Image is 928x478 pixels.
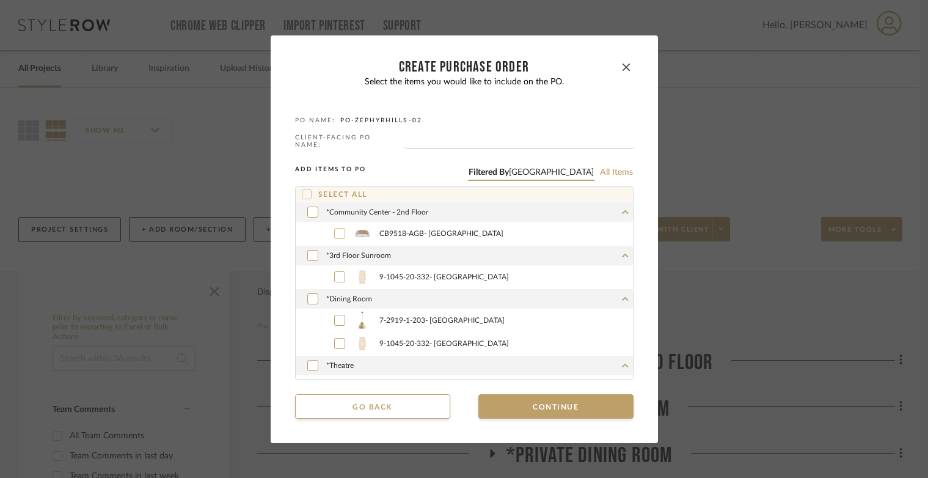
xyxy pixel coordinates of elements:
div: *Dining Room [296,309,633,355]
img: ac1df66b-f12f-431e-9c21-9df2ba7653db_50x50.jpg [353,378,371,396]
cdk-accordion-item: *Theatre [296,355,633,399]
div: CREATE Purchase order [310,60,619,75]
label: Select all [302,189,367,199]
span: [GEOGRAPHIC_DATA] [509,168,594,177]
img: ac1df66b-f12f-431e-9c21-9df2ba7653db_50x50.jpg [353,334,371,353]
span: 9-1045-20-332 - [GEOGRAPHIC_DATA] [379,339,633,348]
button: Continue [478,394,634,419]
div: Add items to PO [295,166,634,186]
button: All items [599,167,634,178]
label: PO NAME: [295,117,335,124]
img: 840ad538-6317-4823-adb8-f81964590426_50x50.jpg [353,311,371,329]
span: 9-1045-20-332 - [GEOGRAPHIC_DATA] [379,273,633,281]
p: Select the items you would like to include on the PO. [295,77,634,87]
cdk-accordion-item: *3rd Floor Sunroom [296,245,633,289]
span: 7-2919-1-203 - [GEOGRAPHIC_DATA] [379,316,633,325]
img: ac1df66b-f12f-431e-9c21-9df2ba7653db_50x50.jpg [353,268,371,286]
div: *Theatre [296,375,633,399]
div: *Community Center - 2nd Floor [296,222,633,245]
cdk-accordion-item: *Dining Room [296,289,633,355]
span: PO-ZEPHYRHILLS -02 [340,117,422,124]
button: Go back [295,394,450,419]
cdk-accordion-item: *Community Center - 2nd Floor [296,202,633,245]
div: *3rd Floor Sunroom [296,265,633,289]
span: CB9518-AGB - [GEOGRAPHIC_DATA] [379,229,633,238]
label: CLIENT-FACING PO NAME: [295,134,400,149]
img: 31f94d51-d2dd-446d-89e7-ac07597a0a6c_50x50.jpg [353,224,371,243]
button: Filtered by[GEOGRAPHIC_DATA] [468,167,594,178]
